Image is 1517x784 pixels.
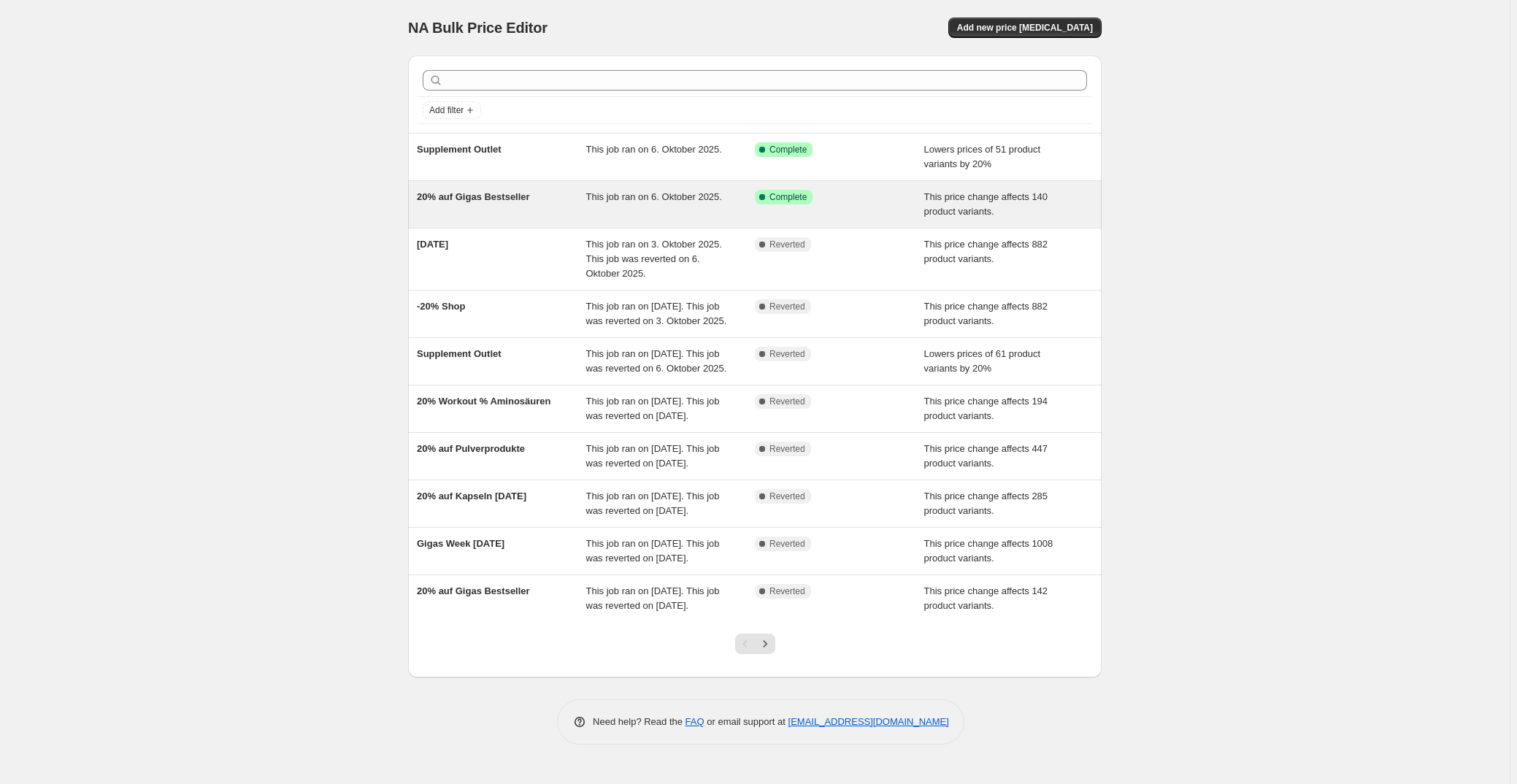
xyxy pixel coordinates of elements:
[948,18,1102,38] button: Add new price [MEDICAL_DATA]
[417,301,465,312] span: -20% Shop
[586,585,720,611] span: This job ran on [DATE]. This job was reverted on [DATE].
[586,396,720,421] span: This job ran on [DATE]. This job was reverted on [DATE].
[586,538,720,564] span: This job ran on [DATE]. This job was reverted on [DATE].
[924,348,1041,374] span: Lowers prices of 61 product variants by 20%
[586,144,722,155] span: This job ran on 6. Oktober 2025.
[408,20,548,36] span: NA Bulk Price Editor
[924,144,1041,169] span: Lowers prices of 51 product variants by 20%
[755,634,775,654] button: Next
[417,239,448,250] span: [DATE]
[735,634,775,654] nav: Pagination
[769,191,807,203] span: Complete
[924,239,1048,264] span: This price change affects 882 product variants.
[685,716,704,727] a: FAQ
[586,301,727,326] span: This job ran on [DATE]. This job was reverted on 3. Oktober 2025.
[417,348,502,359] span: Supplement Outlet
[924,491,1048,516] span: This price change affects 285 product variants.
[769,585,805,597] span: Reverted
[417,144,502,155] span: Supplement Outlet
[769,396,805,407] span: Reverted
[417,191,530,202] span: 20% auf Gigas Bestseller
[429,104,464,116] span: Add filter
[593,716,685,727] span: Need help? Read the
[586,443,720,469] span: This job ran on [DATE]. This job was reverted on [DATE].
[423,101,481,119] button: Add filter
[769,239,805,250] span: Reverted
[769,348,805,360] span: Reverted
[769,301,805,312] span: Reverted
[769,538,805,550] span: Reverted
[417,538,504,549] span: Gigas Week [DATE]
[586,191,722,202] span: This job ran on 6. Oktober 2025.
[924,396,1048,421] span: This price change affects 194 product variants.
[924,191,1048,217] span: This price change affects 140 product variants.
[924,301,1048,326] span: This price change affects 882 product variants.
[586,491,720,516] span: This job ran on [DATE]. This job was reverted on [DATE].
[788,716,949,727] a: [EMAIL_ADDRESS][DOMAIN_NAME]
[586,348,727,374] span: This job ran on [DATE]. This job was reverted on 6. Oktober 2025.
[769,144,807,155] span: Complete
[924,538,1053,564] span: This price change affects 1008 product variants.
[417,396,550,407] span: 20% Workout % Aminosäuren
[957,22,1093,34] span: Add new price [MEDICAL_DATA]
[586,239,722,279] span: This job ran on 3. Oktober 2025. This job was reverted on 6. Oktober 2025.
[704,716,788,727] span: or email support at
[924,443,1048,469] span: This price change affects 447 product variants.
[417,491,526,501] span: 20% auf Kapseln [DATE]
[417,443,525,454] span: 20% auf Pulverprodukte
[417,585,530,596] span: 20% auf Gigas Bestseller
[924,585,1048,611] span: This price change affects 142 product variants.
[769,443,805,455] span: Reverted
[769,491,805,502] span: Reverted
